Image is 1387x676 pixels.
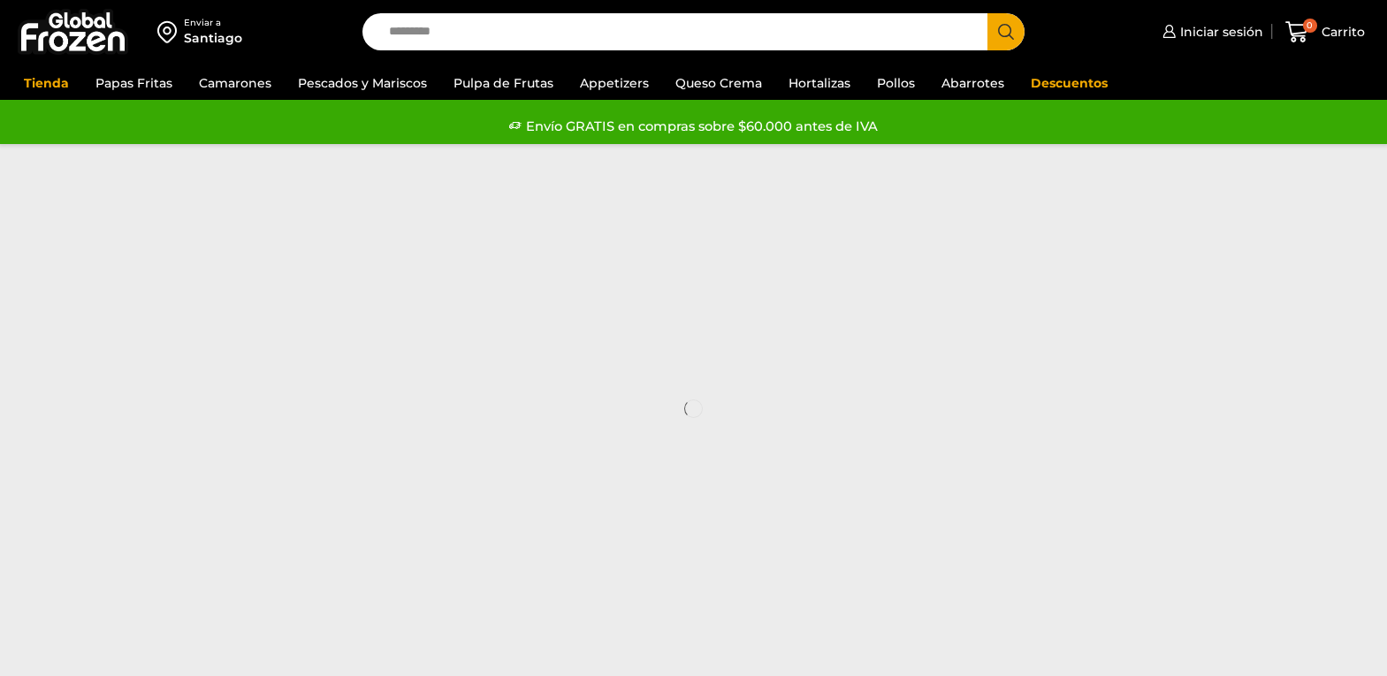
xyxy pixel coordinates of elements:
[87,66,181,100] a: Papas Fritas
[868,66,924,100] a: Pollos
[184,17,242,29] div: Enviar a
[1281,11,1369,53] a: 0 Carrito
[1317,23,1365,41] span: Carrito
[445,66,562,100] a: Pulpa de Frutas
[667,66,771,100] a: Queso Crema
[157,17,184,47] img: address-field-icon.svg
[184,29,242,47] div: Santiago
[1303,19,1317,33] span: 0
[289,66,436,100] a: Pescados y Mariscos
[987,13,1025,50] button: Search button
[1022,66,1116,100] a: Descuentos
[1158,14,1263,49] a: Iniciar sesión
[571,66,658,100] a: Appetizers
[933,66,1013,100] a: Abarrotes
[1176,23,1263,41] span: Iniciar sesión
[780,66,859,100] a: Hortalizas
[190,66,280,100] a: Camarones
[15,66,78,100] a: Tienda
